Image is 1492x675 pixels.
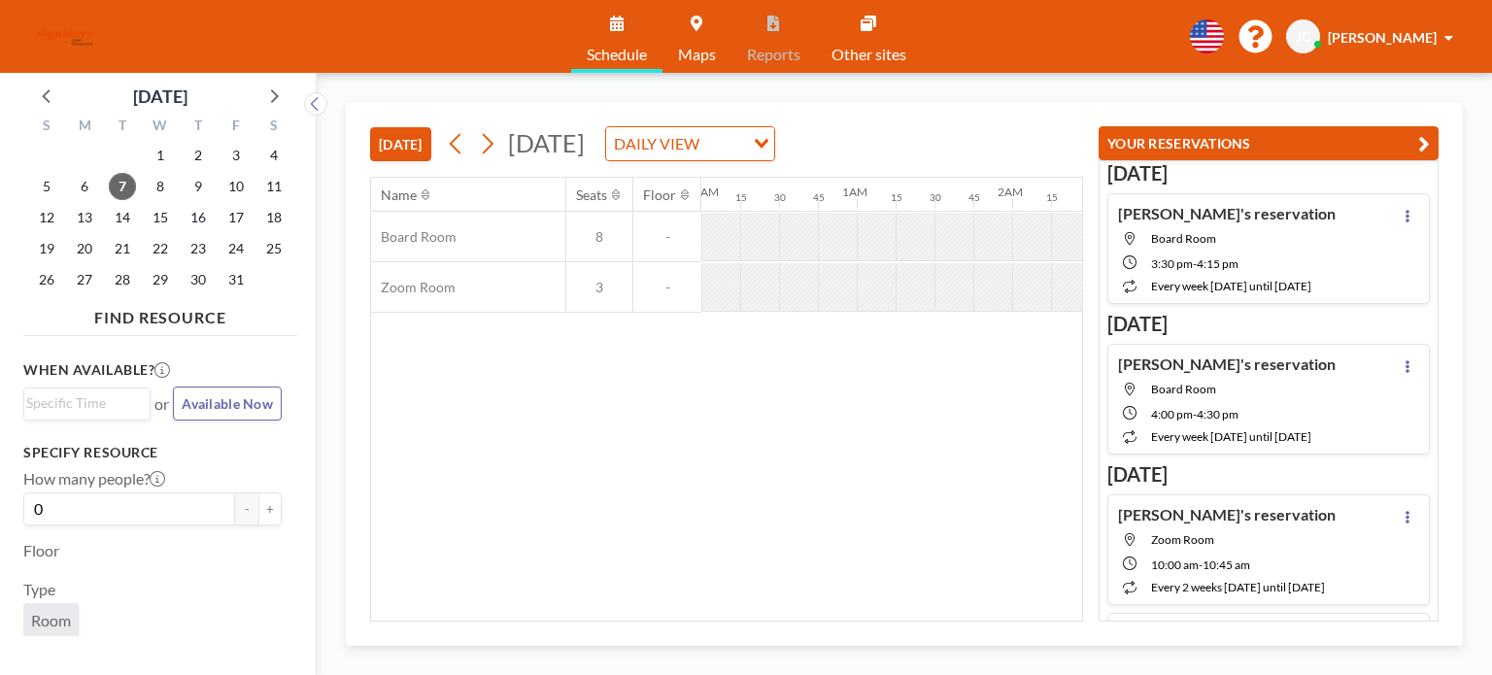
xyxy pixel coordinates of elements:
[71,204,98,231] span: Monday, October 13, 2025
[31,611,71,629] span: Room
[370,127,431,161] button: [DATE]
[147,266,174,293] span: Wednesday, October 29, 2025
[179,115,217,140] div: T
[1046,191,1058,204] div: 15
[28,115,66,140] div: S
[23,444,282,461] h3: Specify resource
[1151,231,1216,246] span: Board Room
[566,228,632,246] span: 8
[687,185,719,199] div: 12AM
[381,186,417,204] div: Name
[182,395,273,412] span: Available Now
[260,235,288,262] span: Saturday, October 25, 2025
[1151,382,1216,396] span: Board Room
[235,492,258,525] button: -
[23,541,59,560] label: Floor
[508,128,585,157] span: [DATE]
[173,387,282,421] button: Available Now
[260,204,288,231] span: Saturday, October 18, 2025
[1118,505,1336,524] h4: [PERSON_NAME]'s reservation
[71,173,98,200] span: Monday, October 6, 2025
[185,235,212,262] span: Thursday, October 23, 2025
[147,235,174,262] span: Wednesday, October 22, 2025
[222,204,250,231] span: Friday, October 17, 2025
[109,235,136,262] span: Tuesday, October 21, 2025
[222,173,250,200] span: Friday, October 10, 2025
[147,142,174,169] span: Wednesday, October 1, 2025
[1107,462,1430,487] h3: [DATE]
[610,131,703,156] span: DAILY VIEW
[147,204,174,231] span: Wednesday, October 15, 2025
[643,186,676,204] div: Floor
[576,186,607,204] div: Seats
[831,47,906,62] span: Other sites
[1197,407,1238,422] span: 4:30 PM
[222,142,250,169] span: Friday, October 3, 2025
[371,279,456,296] span: Zoom Room
[1151,279,1311,293] span: every week [DATE] until [DATE]
[891,191,902,204] div: 15
[1099,126,1439,160] button: YOUR RESERVATIONS
[23,580,55,599] label: Type
[23,300,297,327] h4: FIND RESOURCE
[1107,312,1430,336] h3: [DATE]
[1197,256,1238,271] span: 4:15 PM
[254,115,292,140] div: S
[185,173,212,200] span: Thursday, October 9, 2025
[1199,557,1203,572] span: -
[633,228,701,246] span: -
[109,266,136,293] span: Tuesday, October 28, 2025
[109,173,136,200] span: Tuesday, October 7, 2025
[26,392,139,414] input: Search for option
[1151,557,1199,572] span: 10:00 AM
[222,235,250,262] span: Friday, October 24, 2025
[678,47,716,62] span: Maps
[133,83,187,110] div: [DATE]
[1118,204,1336,223] h4: [PERSON_NAME]'s reservation
[587,47,647,62] span: Schedule
[998,185,1023,199] div: 2AM
[104,115,142,140] div: T
[217,115,254,140] div: F
[23,469,165,489] label: How many people?
[1107,161,1430,186] h3: [DATE]
[147,173,174,200] span: Wednesday, October 8, 2025
[705,131,742,156] input: Search for option
[1151,580,1325,594] span: every 2 weeks [DATE] until [DATE]
[71,235,98,262] span: Monday, October 20, 2025
[566,279,632,296] span: 3
[260,173,288,200] span: Saturday, October 11, 2025
[735,191,747,204] div: 15
[33,204,60,231] span: Sunday, October 12, 2025
[930,191,941,204] div: 30
[1193,256,1197,271] span: -
[813,191,825,204] div: 45
[185,142,212,169] span: Thursday, October 2, 2025
[1151,532,1214,547] span: Zoom Room
[1296,28,1310,46] span: JC
[606,127,774,160] div: Search for option
[185,266,212,293] span: Thursday, October 30, 2025
[1151,407,1193,422] span: 4:00 PM
[31,17,100,56] img: organization-logo
[1151,429,1311,444] span: every week [DATE] until [DATE]
[842,185,867,199] div: 1AM
[222,266,250,293] span: Friday, October 31, 2025
[1151,256,1193,271] span: 3:30 PM
[109,204,136,231] span: Tuesday, October 14, 2025
[33,173,60,200] span: Sunday, October 5, 2025
[24,388,150,418] div: Search for option
[968,191,980,204] div: 45
[71,266,98,293] span: Monday, October 27, 2025
[1193,407,1197,422] span: -
[66,115,104,140] div: M
[1203,557,1250,572] span: 10:45 AM
[747,47,800,62] span: Reports
[774,191,786,204] div: 30
[1118,354,1336,374] h4: [PERSON_NAME]'s reservation
[633,279,701,296] span: -
[154,394,169,414] span: or
[185,204,212,231] span: Thursday, October 16, 2025
[142,115,180,140] div: W
[1328,29,1437,46] span: [PERSON_NAME]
